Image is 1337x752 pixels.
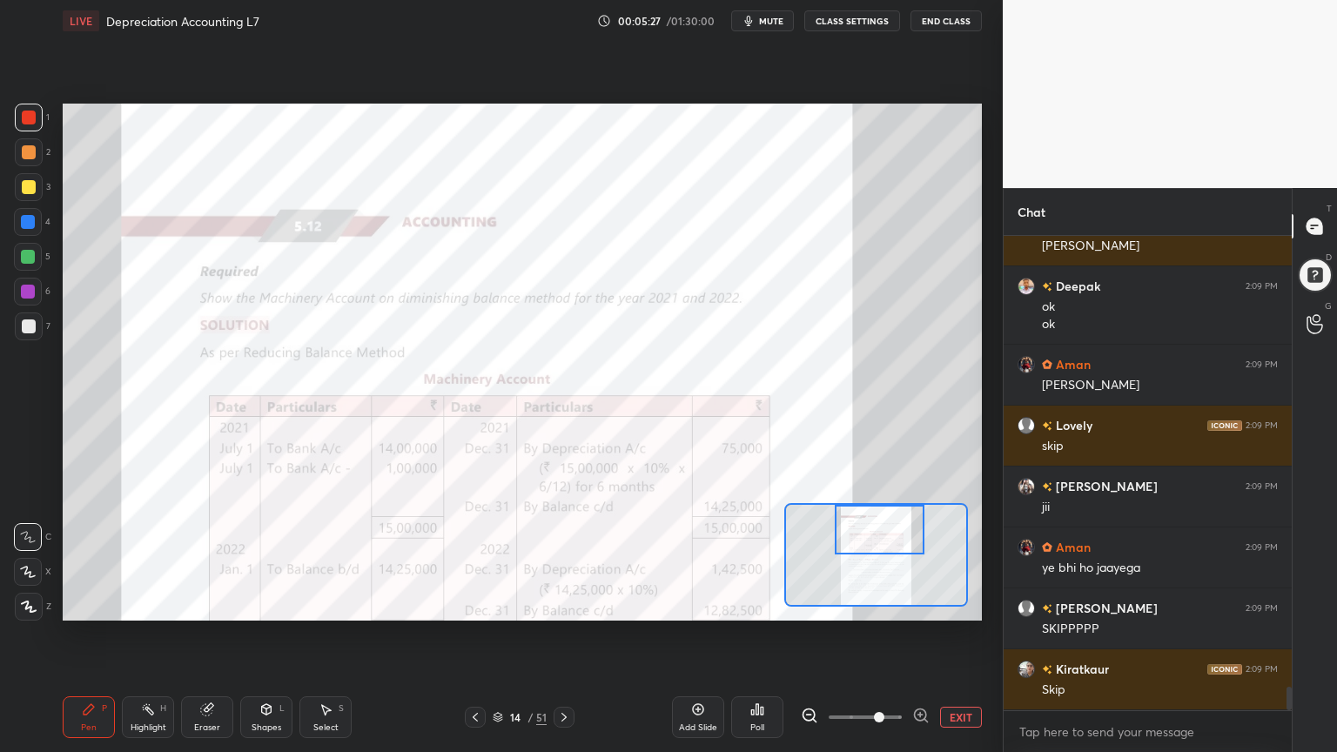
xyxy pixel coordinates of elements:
[750,723,764,732] div: Poll
[14,278,50,305] div: 6
[1052,538,1091,556] h6: Aman
[15,104,50,131] div: 1
[1327,202,1332,215] p: T
[1052,355,1091,373] h6: Aman
[14,243,50,271] div: 5
[1042,621,1278,638] div: SKIPPPPP
[1042,438,1278,455] div: skip
[1042,316,1278,333] div: ok
[1018,600,1035,617] img: default.png
[1042,238,1278,255] div: [PERSON_NAME]
[1042,604,1052,614] img: no-rating-badge.077c3623.svg
[131,723,166,732] div: Highlight
[804,10,900,31] button: CLASS SETTINGS
[1207,664,1242,675] img: iconic-dark.1390631f.png
[1042,359,1052,370] img: Learner_Badge_hustler_a18805edde.svg
[759,15,783,27] span: mute
[1246,542,1278,553] div: 2:09 PM
[1018,478,1035,495] img: f077464141ae4137bb10a53b07a79da6.jpg
[14,523,51,551] div: C
[1004,189,1059,235] p: Chat
[679,723,717,732] div: Add Slide
[194,723,220,732] div: Eraser
[14,558,51,586] div: X
[1326,251,1332,264] p: D
[1246,281,1278,292] div: 2:09 PM
[313,723,339,732] div: Select
[1018,356,1035,373] img: b15534e2a0394dcdbae7fdad69e1a455.jpg
[15,173,50,201] div: 3
[910,10,982,31] button: End Class
[1042,665,1052,675] img: no-rating-badge.077c3623.svg
[536,709,547,725] div: 51
[160,704,166,713] div: H
[1246,664,1278,675] div: 2:09 PM
[731,10,794,31] button: mute
[1042,299,1278,316] div: ok
[1246,481,1278,492] div: 2:09 PM
[106,13,259,30] h4: Depreciation Accounting L7
[1325,299,1332,312] p: G
[1004,236,1292,710] div: grid
[279,704,285,713] div: L
[507,712,524,722] div: 14
[1207,420,1242,431] img: iconic-dark.1390631f.png
[1042,377,1278,394] div: [PERSON_NAME]
[15,138,50,166] div: 2
[15,593,51,621] div: Z
[1246,420,1278,431] div: 2:09 PM
[1052,660,1109,678] h6: Kiratkaur
[102,704,107,713] div: P
[1052,477,1158,495] h6: [PERSON_NAME]
[1052,416,1092,434] h6: Lovely
[1042,560,1278,577] div: ye bhi ho jaayega
[1246,359,1278,370] div: 2:09 PM
[1052,599,1158,617] h6: [PERSON_NAME]
[1018,278,1035,295] img: 7583716aad9443be9b0c998d6339928e.jpg
[1042,421,1052,431] img: no-rating-badge.077c3623.svg
[940,707,982,728] button: EXIT
[63,10,99,31] div: LIVE
[1018,661,1035,678] img: 1a7c9b30c1a54afba879048832061837.jpg
[1042,482,1052,492] img: no-rating-badge.077c3623.svg
[1246,603,1278,614] div: 2:09 PM
[1042,542,1052,553] img: Learner_Badge_hustler_a18805edde.svg
[1018,539,1035,556] img: b15534e2a0394dcdbae7fdad69e1a455.jpg
[14,208,50,236] div: 4
[1042,681,1278,699] div: Skip
[81,723,97,732] div: Pen
[1018,417,1035,434] img: default.png
[1052,277,1100,295] h6: Deepak
[339,704,344,713] div: S
[1042,499,1278,516] div: jii
[15,312,50,340] div: 7
[527,712,533,722] div: /
[252,723,281,732] div: Shapes
[1042,282,1052,292] img: no-rating-badge.077c3623.svg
